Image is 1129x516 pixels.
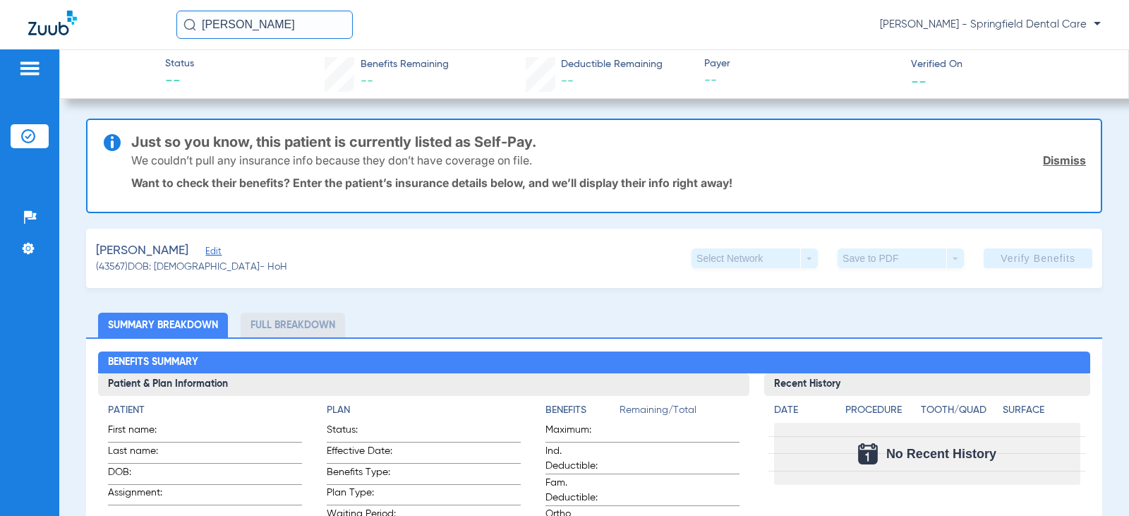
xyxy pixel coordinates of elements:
h2: Benefits Summary [98,352,1089,374]
img: Calendar [858,443,878,464]
span: Status: [327,423,396,442]
span: Plan Type: [327,486,396,505]
span: [PERSON_NAME] - Springfield Dental Care [880,18,1101,32]
app-breakdown-title: Benefits [545,403,620,423]
span: Edit [205,246,218,260]
li: Full Breakdown [241,313,345,337]
h4: Plan [327,403,521,418]
span: Fam. Deductible: [545,476,615,505]
h4: Surface [1003,403,1080,418]
img: Zuub Logo [28,11,77,35]
span: -- [561,75,574,88]
h3: Patient & Plan Information [98,373,749,396]
span: Effective Date: [327,444,396,463]
span: Benefits Remaining [361,57,449,72]
span: Maximum: [545,423,615,442]
a: Dismiss [1043,153,1086,167]
h3: Recent History [764,373,1089,396]
h3: Just so you know, this patient is currently listed as Self-Pay. [131,135,1086,149]
span: Remaining/Total [620,403,739,423]
img: info-icon [104,134,121,151]
span: Deductible Remaining [561,57,663,72]
app-breakdown-title: Tooth/Quad [921,403,998,423]
h4: Patient [108,403,302,418]
span: DOB: [108,465,177,484]
span: [PERSON_NAME] [96,242,188,260]
app-breakdown-title: Date [774,403,833,423]
span: -- [911,73,926,88]
app-breakdown-title: Procedure [845,403,915,423]
span: Ind. Deductible: [545,444,615,474]
input: Search for patients [176,11,353,39]
span: Last name: [108,444,177,463]
span: Payer [704,56,899,71]
span: Status [165,56,194,71]
h4: Procedure [845,403,915,418]
span: (43567) DOB: [DEMOGRAPHIC_DATA] - HoH [96,260,287,275]
h4: Benefits [545,403,620,418]
span: Verified On [911,57,1106,72]
h4: Tooth/Quad [921,403,998,418]
span: -- [704,72,899,90]
p: Want to check their benefits? Enter the patient’s insurance details below, and we’ll display thei... [131,176,1086,190]
span: Assignment: [108,486,177,505]
h4: Date [774,403,833,418]
span: Benefits Type: [327,465,396,484]
img: hamburger-icon [18,60,41,77]
span: -- [361,75,373,88]
app-breakdown-title: Surface [1003,403,1080,423]
span: -- [165,72,194,92]
li: Summary Breakdown [98,313,228,337]
p: We couldn’t pull any insurance info because they don’t have coverage on file. [131,153,532,167]
span: No Recent History [886,447,996,461]
span: First name: [108,423,177,442]
img: Search Icon [183,18,196,31]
